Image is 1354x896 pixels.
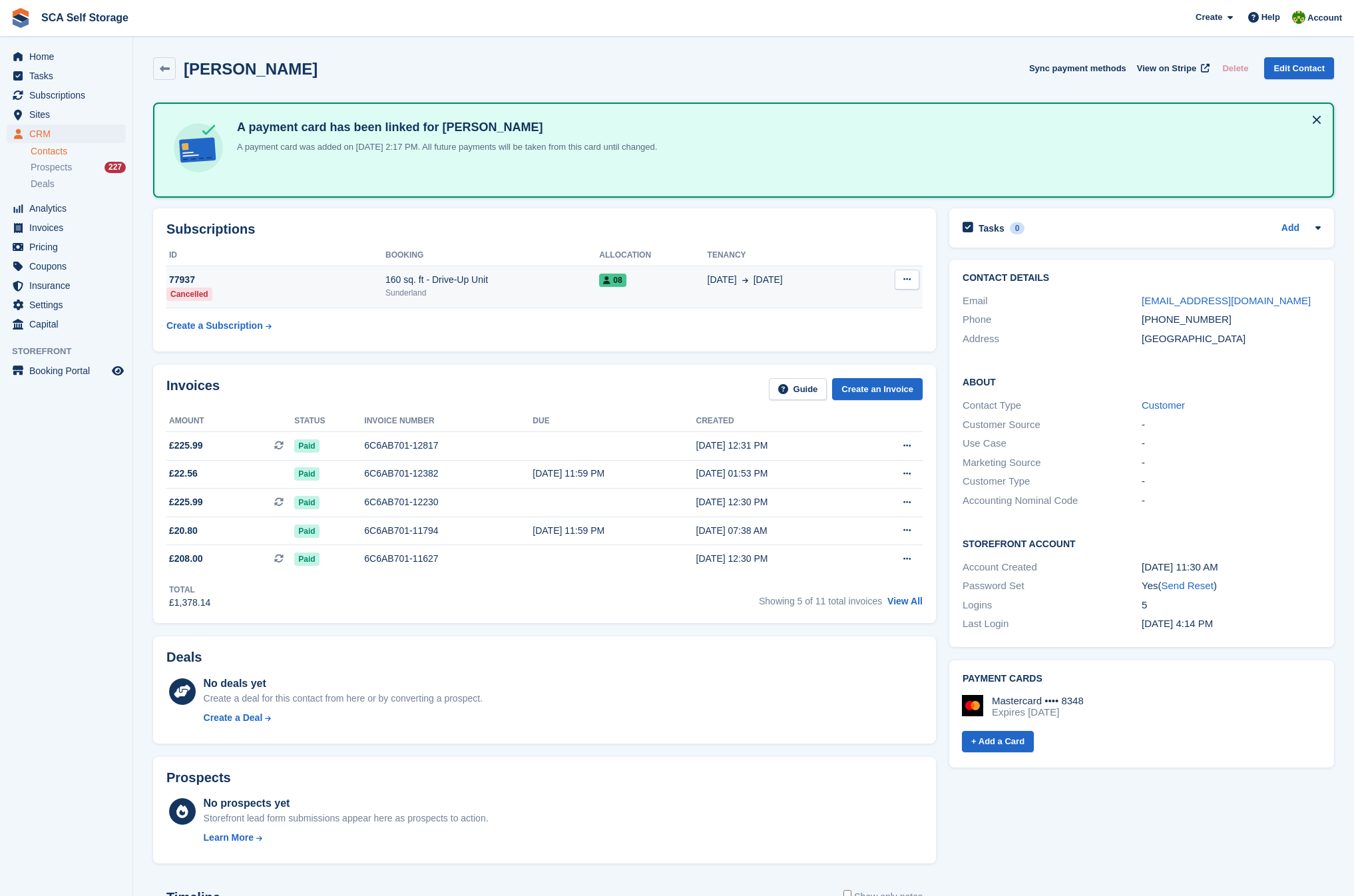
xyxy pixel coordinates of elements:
[1307,11,1342,25] span: Account
[166,378,220,400] h2: Invoices
[364,495,533,509] div: 6C6AB701-12230
[204,811,489,825] div: Storefront lead form submissions appear here as prospects to action.
[166,314,272,338] a: Create a Subscription
[29,315,109,334] span: Capital
[963,474,1142,489] div: Customer Type
[294,411,364,432] th: Status
[31,145,126,158] a: Contacts
[29,238,109,256] span: Pricing
[1281,221,1299,236] a: Add
[364,411,533,432] th: Invoice number
[385,273,599,287] div: 160 sq. ft - Drive-Up Unit
[832,378,923,400] a: Create an Invoice
[1264,57,1334,79] a: Edit Contact
[599,274,626,287] span: 08
[963,332,1142,347] div: Address
[7,124,126,143] a: menu
[1292,11,1305,24] img: Sam Chapman
[204,692,483,706] div: Create a deal for this contact from here or by converting a prospect.
[533,524,696,538] div: [DATE] 11:59 PM
[29,218,109,237] span: Invoices
[599,245,707,266] th: Allocation
[708,245,865,266] th: Tenancy
[963,294,1142,309] div: Email
[294,496,319,509] span: Paid
[533,467,696,481] div: [DATE] 11:59 PM
[1029,57,1126,79] button: Sync payment methods
[1142,417,1321,433] div: -
[31,160,126,174] a: Prospects 227
[7,47,126,66] a: menu
[7,296,126,314] a: menu
[696,524,859,538] div: [DATE] 07:38 AM
[169,596,210,610] div: £1,378.14
[992,706,1084,718] div: Expires [DATE]
[166,411,294,432] th: Amount
[1142,436,1321,451] div: -
[169,439,203,453] span: £225.99
[31,178,55,190] span: Deals
[1142,618,1213,629] time: 2025-09-12 15:14:36 UTC
[166,273,385,287] div: 77937
[1261,11,1280,24] span: Help
[963,312,1142,328] div: Phone
[963,493,1142,509] div: Accounting Nominal Code
[294,439,319,453] span: Paid
[29,296,109,314] span: Settings
[385,245,599,266] th: Booking
[1196,11,1222,24] span: Create
[1010,222,1025,234] div: 0
[169,584,210,596] div: Total
[769,378,827,400] a: Guide
[204,676,483,692] div: No deals yet
[696,467,859,481] div: [DATE] 01:53 PM
[1142,455,1321,471] div: -
[204,711,483,725] a: Create a Deal
[1137,62,1196,75] span: View on Stripe
[1142,493,1321,509] div: -
[294,553,319,566] span: Paid
[166,770,231,785] h2: Prospects
[887,596,923,606] a: View All
[31,161,72,174] span: Prospects
[1158,580,1216,591] span: ( )
[170,120,226,176] img: card-linked-ebf98d0992dc2aeb22e95c0e3c79077019eb2392cfd83c6a337811c24bc77127.svg
[364,524,533,538] div: 6C6AB701-11794
[204,795,489,811] div: No prospects yet
[364,552,533,566] div: 6C6AB701-11627
[1142,560,1321,575] div: [DATE] 11:30 AM
[7,67,126,85] a: menu
[759,596,882,606] span: Showing 5 of 11 total invoices
[166,650,202,665] h2: Deals
[963,436,1142,451] div: Use Case
[754,273,783,287] span: [DATE]
[1161,580,1213,591] a: Send Reset
[166,319,263,333] div: Create a Subscription
[696,552,859,566] div: [DATE] 12:30 PM
[29,276,109,295] span: Insurance
[1142,312,1321,328] div: [PHONE_NUMBER]
[963,537,1321,550] h2: Storefront Account
[31,177,126,191] a: Deals
[364,439,533,453] div: 6C6AB701-12817
[294,525,319,538] span: Paid
[696,439,859,453] div: [DATE] 12:31 PM
[166,245,385,266] th: ID
[29,86,109,105] span: Subscriptions
[232,120,657,135] h4: A payment card has been linked for [PERSON_NAME]
[232,140,657,154] p: A payment card was added on [DATE] 2:17 PM. All future payments will be taken from this card unti...
[7,238,126,256] a: menu
[7,86,126,105] a: menu
[11,8,31,28] img: stora-icon-8386f47178a22dfd0bd8f6a31ec36ba5ce8667c1dd55bd0f319d3a0aa187defe.svg
[204,831,254,845] div: Learn More
[29,47,109,66] span: Home
[29,361,109,380] span: Booking Portal
[166,222,923,237] h2: Subscriptions
[696,495,859,509] div: [DATE] 12:30 PM
[169,552,203,566] span: £208.00
[963,417,1142,433] div: Customer Source
[963,616,1142,632] div: Last Login
[962,731,1034,753] a: + Add a Card
[963,398,1142,413] div: Contact Type
[169,495,203,509] span: £225.99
